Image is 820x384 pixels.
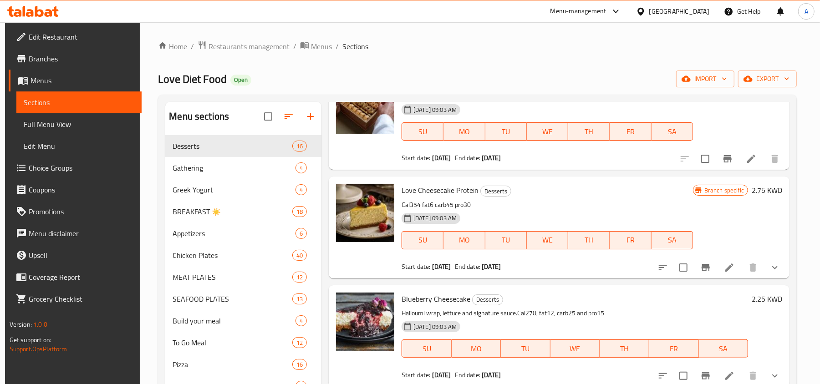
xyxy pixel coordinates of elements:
[9,70,142,91] a: Menus
[655,233,689,247] span: SA
[432,369,451,381] b: [DATE]
[165,310,321,332] div: Build your meal4
[31,75,135,86] span: Menus
[527,122,568,141] button: WE
[473,294,503,305] span: Desserts
[613,125,647,138] span: FR
[603,342,646,355] span: TH
[165,244,321,266] div: Chicken Plates40
[489,233,523,247] span: TU
[158,40,797,52] nav: breadcrumb
[292,141,307,152] div: items
[173,228,295,239] span: Appetizers
[805,6,808,16] span: A
[311,41,332,52] span: Menus
[29,250,135,261] span: Upsell
[293,41,296,52] li: /
[173,272,292,283] span: MEAT PLATES
[9,244,142,266] a: Upsell
[9,26,142,48] a: Edit Restaurant
[402,308,748,319] p: Halloumi wrap, lettuce and signature sauce.Cal270, fat12, carb25 and pro15
[230,75,251,86] div: Open
[173,184,295,195] div: Greek Yogurt
[165,222,321,244] div: Appetizers6
[336,41,339,52] li: /
[295,228,307,239] div: items
[652,231,693,249] button: SA
[406,233,440,247] span: SU
[550,6,606,17] div: Menu-management
[572,233,606,247] span: TH
[10,334,51,346] span: Get support on:
[191,41,194,52] li: /
[406,342,448,355] span: SU
[600,339,649,358] button: TH
[742,257,764,278] button: delete
[655,125,689,138] span: SA
[402,339,452,358] button: SU
[764,148,786,170] button: delete
[165,135,321,157] div: Desserts16
[676,71,734,87] button: import
[527,231,568,249] button: WE
[649,6,709,16] div: [GEOGRAPHIC_DATA]
[169,110,229,123] h2: Menu sections
[342,41,368,52] span: Sections
[410,323,460,331] span: [DATE] 09:03 AM
[293,142,306,151] span: 16
[489,125,523,138] span: TU
[701,186,748,195] span: Branch specific
[443,122,485,141] button: MO
[29,206,135,217] span: Promotions
[610,122,651,141] button: FR
[410,106,460,114] span: [DATE] 09:03 AM
[29,272,135,283] span: Coverage Report
[16,113,142,135] a: Full Menu View
[443,231,485,249] button: MO
[165,157,321,179] div: Gathering4
[455,369,480,381] span: End date:
[158,41,187,52] a: Home
[165,179,321,201] div: Greek Yogurt4
[292,250,307,261] div: items
[173,359,292,370] span: Pizza
[293,273,306,282] span: 12
[752,184,782,197] h6: 2.75 KWD
[173,337,292,348] div: To Go Meal
[674,258,693,277] span: Select to update
[292,359,307,370] div: items
[165,354,321,375] div: Pizza16
[173,250,292,261] span: Chicken Plates
[472,294,503,305] div: Desserts
[683,73,727,85] span: import
[402,183,479,197] span: Love Cheesecake Protein
[173,293,292,304] span: SEAFOOD PLATES
[9,48,142,70] a: Branches
[293,295,306,303] span: 13
[724,262,735,273] a: Edit menu item
[173,162,295,173] span: Gathering
[293,360,306,369] span: 16
[504,342,547,355] span: TU
[455,152,480,164] span: End date:
[699,339,749,358] button: SA
[173,315,295,326] span: Build your meal
[447,233,481,247] span: MO
[292,337,307,348] div: items
[173,141,292,152] span: Desserts
[402,152,431,164] span: Start date:
[406,125,440,138] span: SU
[300,40,332,52] a: Menus
[10,343,67,355] a: Support.OpsPlatform
[165,332,321,354] div: To Go Meal12
[402,231,443,249] button: SU
[432,152,451,164] b: [DATE]
[402,369,431,381] span: Start date:
[29,293,135,304] span: Grocery Checklist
